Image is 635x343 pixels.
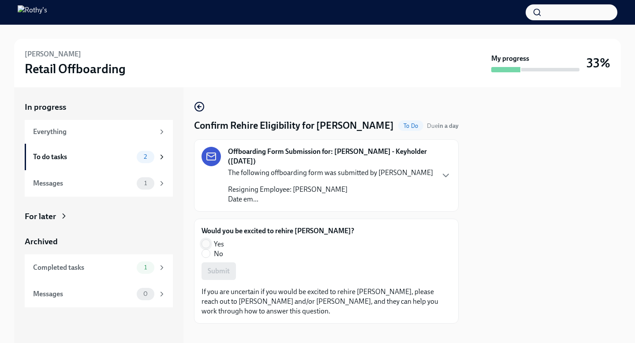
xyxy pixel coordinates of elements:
div: For later [25,211,56,222]
span: No [214,249,223,259]
a: Archived [25,236,173,247]
a: For later [25,211,173,222]
label: Would you be excited to rehire [PERSON_NAME]? [202,226,354,236]
a: In progress [25,101,173,113]
a: Everything [25,120,173,144]
div: Messages [33,179,133,188]
strong: Offboarding Form Submission for: [PERSON_NAME] - Keyholder ([DATE]) [228,147,433,166]
span: Yes [214,239,224,249]
p: If you are uncertain if you would be excited to rehire [PERSON_NAME], please reach out to [PERSON... [202,287,451,316]
p: Resigning Employee: [PERSON_NAME] Date em... [228,185,433,204]
span: 1 [139,180,152,186]
a: Messages0 [25,281,173,307]
div: To do tasks [33,152,133,162]
span: Due [427,122,459,130]
span: 2 [138,153,152,160]
a: To do tasks2 [25,144,173,170]
div: Completed tasks [33,263,133,272]
a: Completed tasks1 [25,254,173,281]
div: Messages [33,289,133,299]
h3: 33% [586,55,610,71]
h4: Confirm Rehire Eligibility for [PERSON_NAME] [194,119,394,132]
span: 0 [138,291,153,297]
span: September 26th, 2025 11:00 [427,122,459,130]
img: Rothy's [18,5,47,19]
a: Messages1 [25,170,173,197]
h3: Retail Offboarding [25,61,126,77]
strong: My progress [491,54,529,63]
p: The following offboarding form was submitted by [PERSON_NAME] [228,168,433,178]
span: To Do [398,123,423,129]
span: 1 [139,264,152,271]
div: Everything [33,127,154,137]
h6: [PERSON_NAME] [25,49,81,59]
strong: in a day [438,122,459,130]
